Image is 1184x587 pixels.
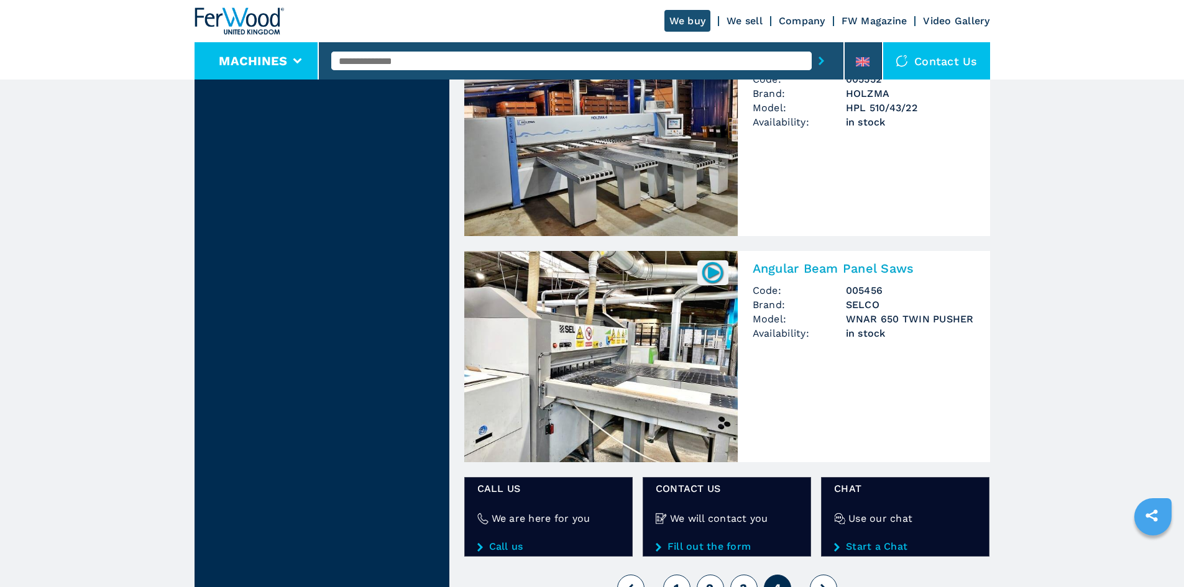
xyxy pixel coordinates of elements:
a: Angular Beam Panel Saws SELCO WNAR 650 TWIN PUSHER005456Angular Beam Panel SawsCode:005456Brand:S... [464,251,990,462]
span: Brand: [753,298,846,312]
a: Automatic Rear Loading Beam Panel Saws HOLZMA HPL 510/43/22005552Automatic Rear Loading Beam Pane... [464,25,990,236]
h4: Use our chat [848,511,912,526]
a: We buy [664,10,711,32]
img: Ferwood [195,7,284,35]
a: Start a Chat [834,541,976,552]
a: Video Gallery [923,15,989,27]
img: We are here for you [477,513,489,524]
h3: WNAR 650 TWIN PUSHER [846,312,975,326]
iframe: Chat [1131,531,1175,578]
img: We will contact you [656,513,667,524]
span: Availability: [753,326,846,340]
h4: We are here for you [492,511,590,526]
span: Call us [477,481,620,496]
a: Company [779,15,825,27]
span: Model: [753,101,846,115]
h2: Angular Beam Panel Saws [753,261,975,276]
a: FW Magazine [842,15,907,27]
span: Brand: [753,86,846,101]
img: Contact us [896,55,908,67]
span: in stock [846,115,975,129]
button: submit-button [812,47,831,75]
img: Angular Beam Panel Saws SELCO WNAR 650 TWIN PUSHER [464,251,738,462]
h3: 005456 [846,283,975,298]
span: Availability: [753,115,846,129]
span: Model: [753,312,846,326]
h3: HOLZMA [846,86,975,101]
span: CHAT [834,481,976,496]
h4: We will contact you [670,511,768,526]
span: in stock [846,326,975,340]
h3: SELCO [846,298,975,312]
span: Code: [753,283,846,298]
a: sharethis [1136,500,1167,531]
img: Use our chat [834,513,845,524]
a: We sell [727,15,763,27]
a: Fill out the form [656,541,798,552]
a: Call us [477,541,620,552]
img: Automatic Rear Loading Beam Panel Saws HOLZMA HPL 510/43/22 [464,25,738,236]
img: 005456 [700,260,725,284]
span: CONTACT US [656,481,798,496]
h3: HPL 510/43/22 [846,101,975,115]
div: Contact us [883,42,990,80]
button: Machines [219,53,287,68]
